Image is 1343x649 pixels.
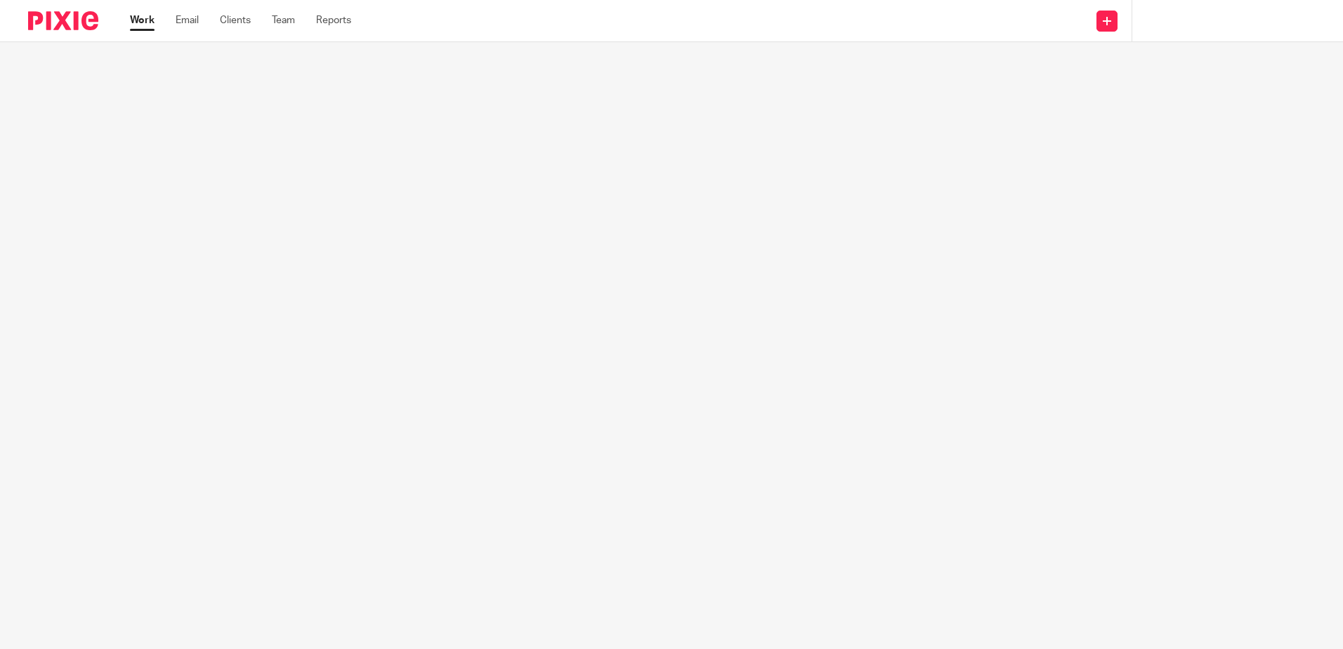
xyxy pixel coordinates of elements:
a: Email [176,13,199,27]
a: Work [130,13,155,27]
a: Team [272,13,295,27]
a: Reports [316,13,351,27]
a: Clients [220,13,251,27]
img: Pixie [28,11,98,30]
